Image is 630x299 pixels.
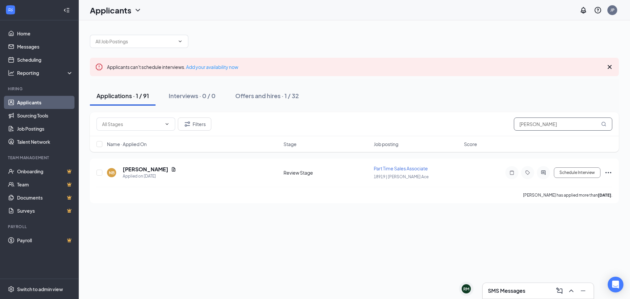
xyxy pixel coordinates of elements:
a: PayrollCrown [17,234,73,247]
div: Offers and hires · 1 / 32 [235,92,299,100]
span: Applicants can't schedule interviews. [107,64,238,70]
div: Interviews · 0 / 0 [169,92,216,100]
span: Stage [283,141,297,147]
svg: QuestionInfo [594,6,602,14]
svg: ActiveChat [539,170,547,175]
div: Applied on [DATE] [123,173,176,180]
a: TeamCrown [17,178,73,191]
p: [PERSON_NAME] has applied more than . [523,192,612,198]
span: Score [464,141,477,147]
svg: ChevronDown [134,6,142,14]
a: Applicants [17,96,73,109]
input: All Job Postings [95,38,175,45]
button: Schedule Interview [554,167,600,178]
h3: SMS Messages [488,287,525,294]
a: OnboardingCrown [17,165,73,178]
svg: Tag [524,170,532,175]
div: Switch to admin view [17,286,63,292]
h1: Applicants [90,5,131,16]
a: Home [17,27,73,40]
div: Payroll [8,224,72,229]
input: Search in applications [514,117,612,131]
b: [DATE] [598,193,611,198]
div: Team Management [8,155,72,160]
div: NB [109,170,115,176]
a: SurveysCrown [17,204,73,217]
button: ComposeMessage [554,286,565,296]
div: Hiring [8,86,72,92]
svg: Document [171,167,176,172]
span: Part Time Sales Associate [374,165,428,171]
svg: Cross [606,63,614,71]
button: Minimize [578,286,588,296]
a: Talent Network [17,135,73,148]
a: DocumentsCrown [17,191,73,204]
button: ChevronUp [566,286,577,296]
svg: Filter [183,120,191,128]
div: Open Intercom Messenger [608,277,623,292]
div: Reporting [17,70,73,76]
svg: Minimize [579,287,587,295]
svg: WorkstreamLogo [7,7,14,13]
a: Scheduling [17,53,73,66]
svg: Ellipses [604,169,612,177]
h5: [PERSON_NAME] [123,166,168,173]
div: RM [463,286,469,292]
div: Review Stage [283,169,370,176]
span: Job posting [374,141,398,147]
button: Filter Filters [178,117,211,131]
a: Messages [17,40,73,53]
svg: Settings [8,286,14,292]
svg: Notifications [579,6,587,14]
a: Add your availability now [186,64,238,70]
svg: Error [95,63,103,71]
svg: ComposeMessage [556,287,563,295]
span: Name · Applied On [107,141,147,147]
svg: ChevronDown [178,39,183,44]
div: Applications · 1 / 91 [96,92,149,100]
svg: ChevronDown [164,121,170,127]
svg: Analysis [8,70,14,76]
svg: ChevronUp [567,287,575,295]
svg: Collapse [63,7,70,13]
input: All Stages [102,120,162,128]
svg: MagnifyingGlass [601,121,606,127]
div: JP [610,7,615,13]
a: Sourcing Tools [17,109,73,122]
span: 18919 | [PERSON_NAME] Ace [374,174,429,179]
svg: Note [508,170,516,175]
a: Job Postings [17,122,73,135]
